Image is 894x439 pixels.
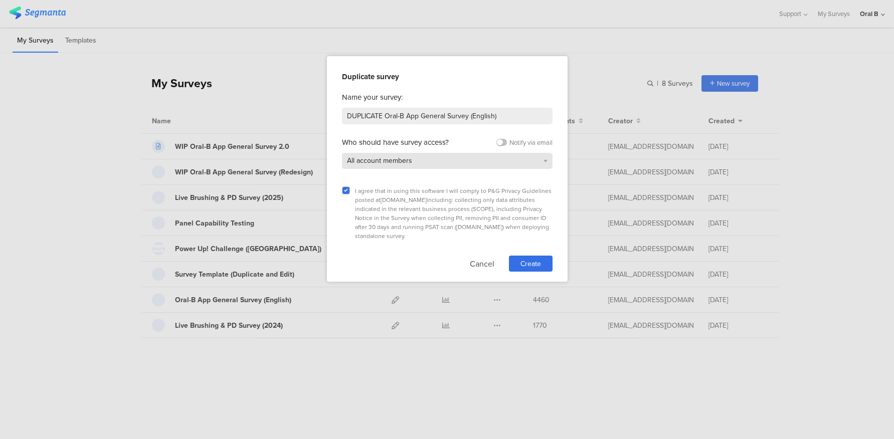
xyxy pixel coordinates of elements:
div: Duplicate survey [342,71,553,82]
span: Create [520,259,541,269]
a: [DOMAIN_NAME] [456,223,502,232]
a: [DOMAIN_NAME] [381,195,427,204]
div: Name your survey: [342,92,553,103]
div: Notify via email [509,138,553,147]
button: Cancel [470,256,494,272]
div: Who should have survey access? [342,137,449,148]
span: I agree that in using this software I will comply to P&G Privacy Guidelines posted at including: ... [355,186,552,241]
span: All account members [347,155,412,166]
